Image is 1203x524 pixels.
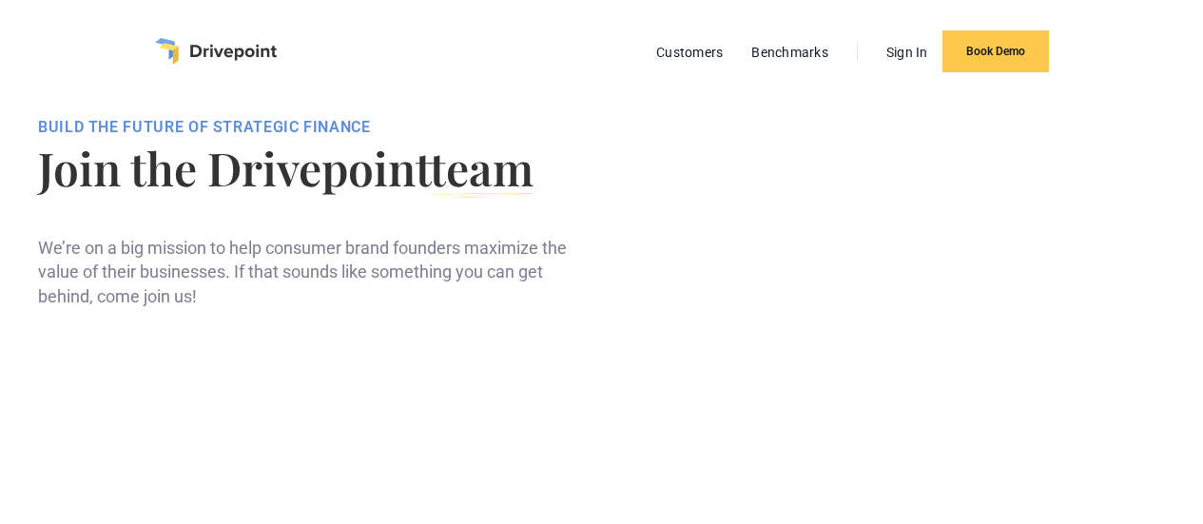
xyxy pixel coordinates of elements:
a: Benchmarks [742,40,838,65]
a: Book Demo [942,30,1049,72]
div: BUILD THE FUTURE OF STRATEGIC FINANCE [38,118,578,137]
p: We’re on a big mission to help consumer brand founders maximize the value of their businesses. If... [38,236,578,308]
h1: Join the Drivepoint [38,145,578,190]
span: team [430,137,534,198]
a: home [155,38,277,65]
a: Customers [647,40,732,65]
a: Sign In [877,40,938,65]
